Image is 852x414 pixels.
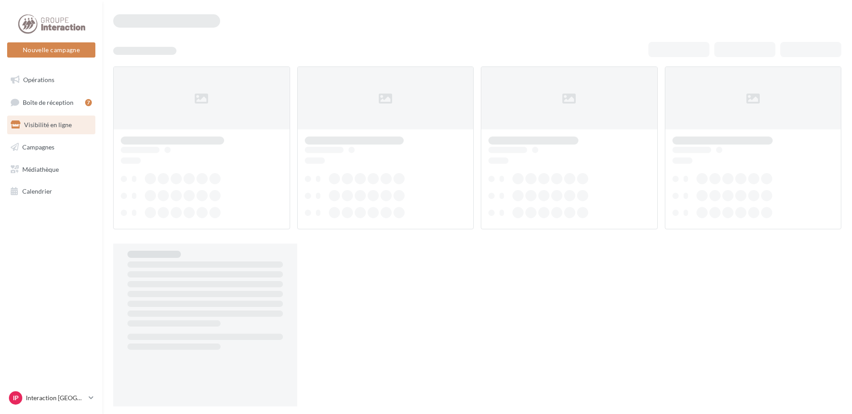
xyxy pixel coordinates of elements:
span: Visibilité en ligne [24,121,72,128]
span: IP [13,393,19,402]
a: Campagnes [5,138,97,157]
a: Calendrier [5,182,97,201]
span: Médiathèque [22,165,59,173]
a: IP Interaction [GEOGRAPHIC_DATA] [7,389,95,406]
a: Médiathèque [5,160,97,179]
a: Opérations [5,70,97,89]
div: 7 [85,99,92,106]
span: Boîte de réception [23,98,74,106]
button: Nouvelle campagne [7,42,95,58]
span: Campagnes [22,143,54,151]
span: Opérations [23,76,54,83]
span: Calendrier [22,187,52,195]
a: Boîte de réception7 [5,93,97,112]
a: Visibilité en ligne [5,116,97,134]
p: Interaction [GEOGRAPHIC_DATA] [26,393,85,402]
